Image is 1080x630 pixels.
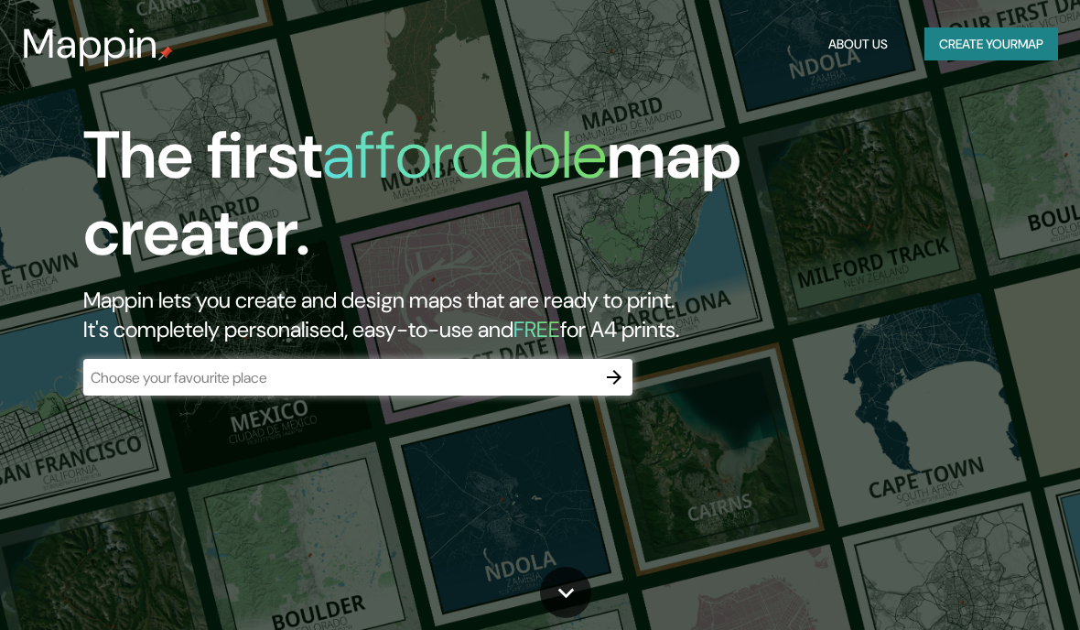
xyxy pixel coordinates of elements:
button: About Us [821,27,895,61]
h5: FREE [513,315,560,343]
h1: affordable [322,113,607,198]
h1: The first map creator. [83,117,947,286]
h2: Mappin lets you create and design maps that are ready to print. It's completely personalised, eas... [83,286,947,344]
img: mappin-pin [158,46,173,60]
h3: Mappin [22,20,158,68]
button: Create yourmap [924,27,1058,61]
input: Choose your favourite place [83,367,596,388]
